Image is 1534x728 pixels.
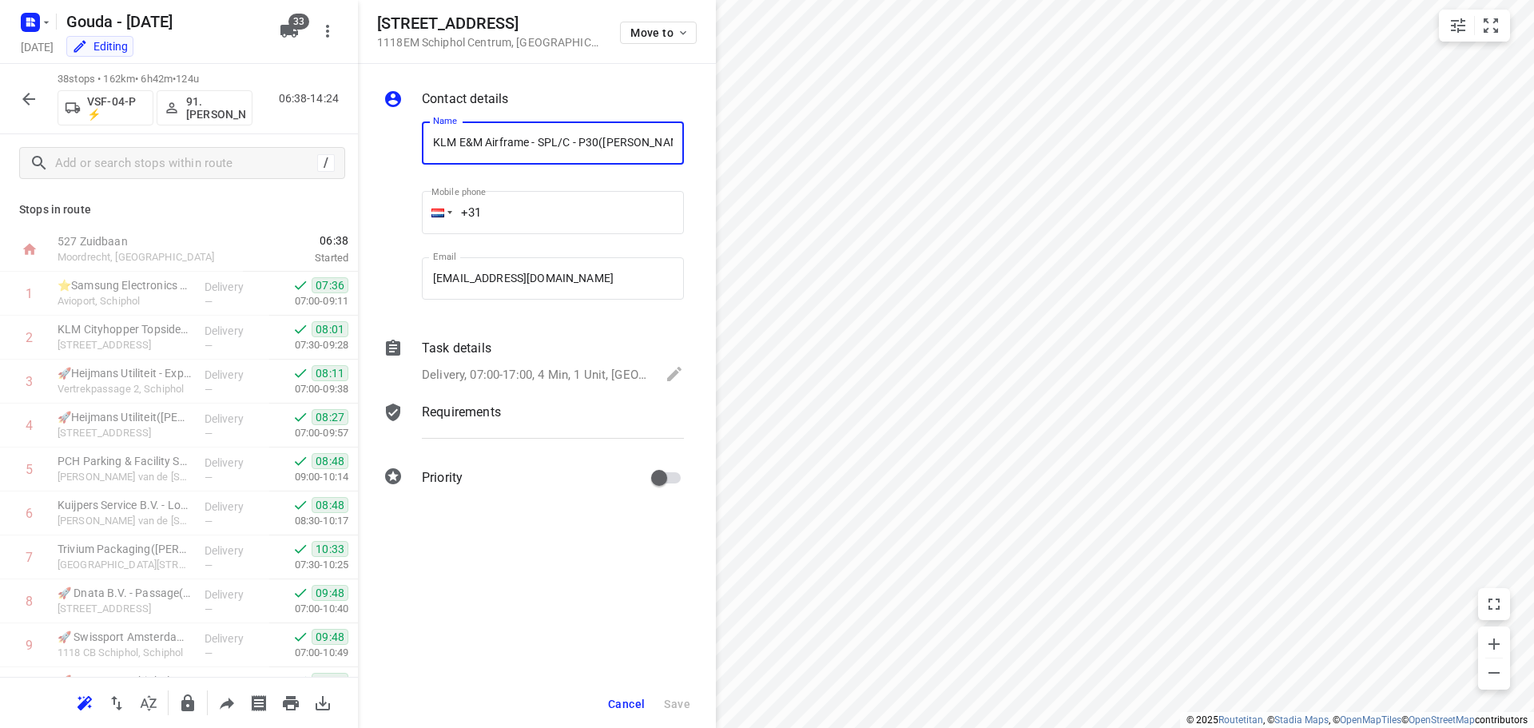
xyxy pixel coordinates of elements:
span: 06:38 [243,233,348,249]
p: 09:00-10:14 [269,469,348,485]
p: 07:00-10:40 [269,601,348,617]
a: OpenMapTiles [1340,714,1401,726]
p: Stops in route [19,201,339,218]
span: Cancel [608,698,645,710]
button: Fit zoom [1475,10,1507,42]
span: Print route [275,694,307,710]
p: PCH Parking & Facility Services Schiphol BV(Diete Rouffaer) [58,453,192,469]
div: Task detailsDelivery, 07:00-17:00, 4 Min, 1 Unit, [GEOGRAPHIC_DATA] [DATE]. Welkom bij een nieuwe... [383,339,684,387]
span: 10:33 [312,541,348,557]
p: Requirements [422,403,501,422]
p: Priority [422,468,463,487]
p: Delivery [205,367,264,383]
p: [GEOGRAPHIC_DATA][STREET_ADDRESS] [58,557,192,573]
span: — [205,428,213,440]
a: OpenStreetMap [1409,714,1475,726]
p: Trivium Packaging([PERSON_NAME]) [58,541,192,557]
svg: Done [292,629,308,645]
div: Contact details [383,90,684,112]
span: — [205,340,213,352]
p: Delivery [205,499,264,515]
span: — [205,603,213,615]
h5: Rename [60,9,267,34]
div: Netherlands: + 31 [422,191,452,234]
button: 91.[PERSON_NAME] [157,90,252,125]
p: ⭐Samsung Electronics Benelux B.V.(Timothy van Bentum) [58,277,192,293]
div: 6 [26,506,33,521]
span: 33 [288,14,309,30]
p: 91.[PERSON_NAME] [186,95,245,121]
span: — [205,384,213,396]
svg: Done [292,673,308,689]
div: 9 [26,638,33,653]
span: 08:48 [312,453,348,469]
p: 🚀Heijmans Utiliteit(Mirjam Horlings-Snellen / Evelien Philipsen) [58,409,192,425]
input: 1 (702) 123-4567 [422,191,684,234]
svg: Done [292,497,308,513]
span: Reoptimize route [69,694,101,710]
div: 7 [26,550,33,565]
p: Contact details [422,90,508,109]
p: Delivery [205,279,264,295]
p: 1118 CB Schiphol, Schiphol [58,645,192,661]
div: 1 [26,286,33,301]
button: Move to [620,22,697,44]
span: 09:48 [312,629,348,645]
div: 8 [26,594,33,609]
p: 08:30-10:17 [269,513,348,529]
p: Delivery [205,543,264,559]
p: Delivery, 07:00-17:00, 4 Min, 1 Unit, [GEOGRAPHIC_DATA] [DATE]. Welkom bij een nieuwe klant! Frui... [422,366,650,384]
a: Stadia Maps [1274,714,1329,726]
p: Delivery [205,631,264,646]
svg: Done [292,409,308,425]
p: Delivery [205,455,264,471]
p: 1118EM Schiphol Centrum , [GEOGRAPHIC_DATA] [377,36,601,49]
h5: [STREET_ADDRESS] [377,14,601,33]
span: Download route [307,694,339,710]
span: 07:36 [312,277,348,293]
p: Kuijpers Service B.V. - Locatie Schiphol(Daan Posthouwer) [58,497,192,513]
p: Delivery [205,411,264,427]
p: Moordrecht, [GEOGRAPHIC_DATA] [58,249,224,265]
input: Add or search stops within route [55,151,317,176]
span: Sort by time window [133,694,165,710]
p: 07:30-10:25 [269,557,348,573]
p: Started [243,250,348,266]
p: Vertrekpassage 2, Schiphol [58,381,192,397]
a: Routetitan [1218,714,1263,726]
p: 527 Zuidbaan [58,233,224,249]
span: — [205,471,213,483]
span: Reverse route [101,694,133,710]
span: 08:01 [312,321,348,337]
button: Cancel [602,690,651,718]
p: KLM Cityhopper Topside(Secretariaat) [58,321,192,337]
button: Lock route [172,687,204,719]
div: 2 [26,330,33,345]
p: Avioport, Schiphol [58,293,192,309]
p: Evert van de Beekstraat 1, Schiphol [58,513,192,529]
p: Havenmeesterweg 313, Schiphol [58,337,192,353]
p: Delivery [205,323,264,339]
svg: Done [292,585,308,601]
p: 🚀 SDBV FS - Schiphol Terminal 3(Supervisor (Jonathan.Nikos. Leo) -) [58,673,192,689]
p: Evert van de Beekstraat 1, Schiphol [58,469,192,485]
p: 06:38-14:24 [279,90,345,107]
svg: Done [292,453,308,469]
span: Move to [630,26,690,39]
span: — [205,559,213,571]
p: 38 stops • 162km • 6h42m [58,72,252,87]
div: small contained button group [1439,10,1510,42]
p: Delivery [205,674,264,690]
span: 09:48 [312,585,348,601]
p: 🚀 Dnata B.V. - Passage([PERSON_NAME]) [58,585,192,601]
label: Mobile phone [431,188,486,197]
div: 5 [26,462,33,477]
li: © 2025 , © , © © contributors [1186,714,1528,726]
div: / [317,154,335,172]
span: — [205,515,213,527]
p: 🚀Heijmans Utiliteit - Expeditie Schaftkeet & Uitvoerders(Mirjam Horlings-Snellen / Evelien Philip... [58,365,192,381]
button: 33 [273,15,305,47]
svg: Done [292,541,308,557]
h5: Project date [14,38,60,56]
p: Task details [422,339,491,358]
